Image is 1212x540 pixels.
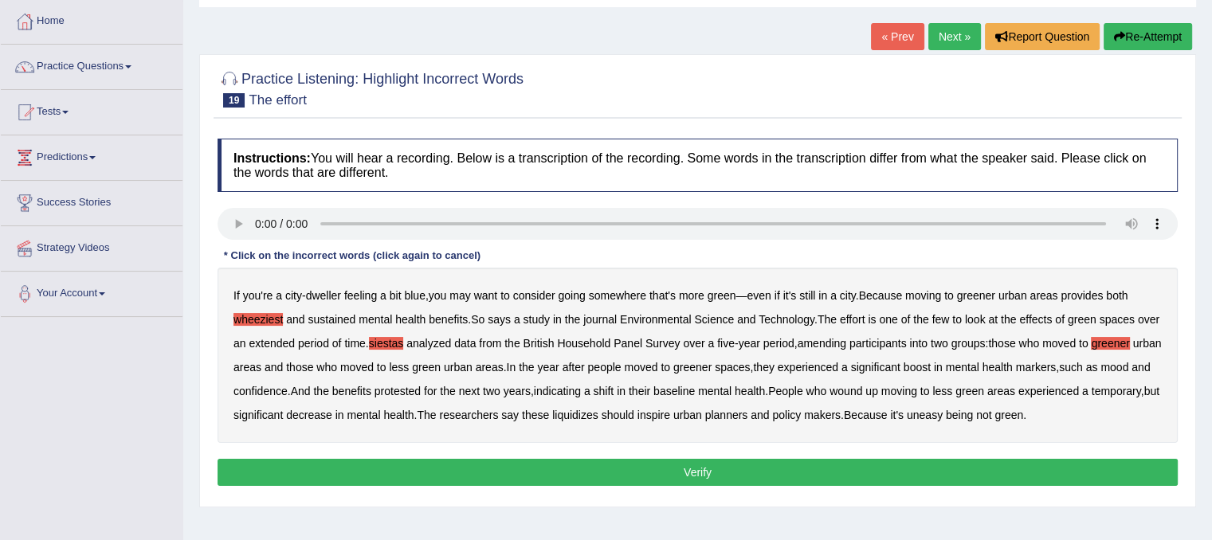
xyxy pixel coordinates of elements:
[1106,289,1128,302] b: both
[454,337,476,350] b: data
[840,289,856,302] b: city
[934,361,943,374] b: in
[694,313,734,326] b: Science
[913,313,928,326] b: the
[849,337,907,350] b: participants
[476,361,504,374] b: areas
[558,289,585,302] b: going
[344,337,365,350] b: time
[444,361,473,374] b: urban
[987,385,1015,397] b: areas
[907,409,943,421] b: uneasy
[218,139,1178,192] h4: You will hear a recording. Below is a transcription of the recording. Some words in the transcrip...
[841,361,848,374] b: a
[243,289,273,302] b: you're
[931,337,948,350] b: two
[218,268,1178,443] div: - , — . . . . - , : . , , . , . , . . .
[985,23,1100,50] button: Report Question
[901,313,911,326] b: of
[1,45,182,84] a: Practice Questions
[1092,385,1141,397] b: temporary
[406,337,451,350] b: analyzed
[851,361,900,374] b: significant
[504,337,520,350] b: the
[928,23,981,50] a: Next »
[715,361,750,374] b: spaces
[335,409,344,421] b: in
[868,313,876,326] b: is
[818,313,837,326] b: The
[313,385,328,397] b: the
[389,361,409,374] b: less
[233,151,311,165] b: Instructions:
[1042,337,1076,350] b: moved
[998,289,1027,302] b: urban
[1079,337,1088,350] b: to
[1001,313,1016,326] b: the
[737,313,755,326] b: and
[905,289,941,302] b: moving
[661,361,670,374] b: to
[1,272,182,311] a: Your Account
[965,313,986,326] b: look
[537,361,559,374] b: year
[904,361,931,374] b: boost
[957,289,995,302] b: greener
[799,289,815,302] b: still
[534,385,581,397] b: indicating
[951,337,986,350] b: groups
[479,337,501,350] b: from
[944,289,954,302] b: to
[218,459,1178,486] button: Verify
[763,337,794,350] b: period
[751,409,769,421] b: and
[653,385,695,397] b: baseline
[830,385,862,397] b: wound
[1133,337,1162,350] b: urban
[298,337,329,350] b: period
[1,90,182,130] a: Tests
[1,135,182,175] a: Predictions
[988,313,998,326] b: at
[932,313,950,326] b: few
[705,409,748,421] b: planners
[233,409,283,421] b: significant
[404,289,425,302] b: blue
[291,385,311,397] b: And
[798,337,847,350] b: amending
[412,361,441,374] b: green
[500,289,510,302] b: to
[439,409,498,421] b: researchers
[557,337,610,350] b: Household
[624,361,657,374] b: moved
[565,313,580,326] b: the
[584,385,590,397] b: a
[955,385,984,397] b: green
[994,409,1023,421] b: green
[620,313,692,326] b: Environmental
[617,385,626,397] b: in
[844,409,887,421] b: Because
[865,385,878,397] b: up
[881,385,917,397] b: moving
[976,409,991,421] b: not
[524,337,555,350] b: British
[471,313,484,326] b: So
[589,289,646,302] b: somewhere
[449,289,470,302] b: may
[879,313,897,326] b: one
[308,313,355,326] b: sustained
[859,289,902,302] b: Because
[983,361,1013,374] b: health
[804,409,841,421] b: makers
[233,313,283,326] b: wheeziest
[249,337,295,350] b: extended
[1099,313,1134,326] b: spaces
[249,92,306,108] small: The effort
[316,361,337,374] b: who
[233,361,261,374] b: areas
[285,289,302,302] b: city
[1,181,182,221] a: Success Stories
[286,361,313,374] b: those
[649,289,676,302] b: that's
